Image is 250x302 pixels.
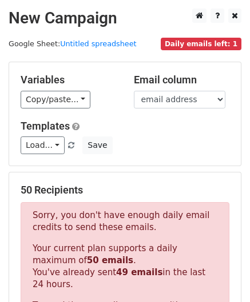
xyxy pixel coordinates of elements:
small: Google Sheet: [9,39,137,48]
button: Save [82,136,112,154]
a: Daily emails left: 1 [161,39,241,48]
h5: 50 Recipients [21,184,229,196]
h5: Email column [134,74,230,86]
a: Load... [21,136,65,154]
h5: Variables [21,74,117,86]
h2: New Campaign [9,9,241,28]
strong: 49 emails [116,267,162,277]
p: Sorry, you don't have enough daily email credits to send these emails. [33,210,217,233]
a: Untitled spreadsheet [60,39,136,48]
a: Templates [21,120,70,132]
a: Copy/paste... [21,91,90,108]
p: Your current plan supports a daily maximum of . You've already sent in the last 24 hours. [33,243,217,291]
iframe: Chat Widget [193,247,250,302]
strong: 50 emails [87,255,133,265]
span: Daily emails left: 1 [161,38,241,50]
